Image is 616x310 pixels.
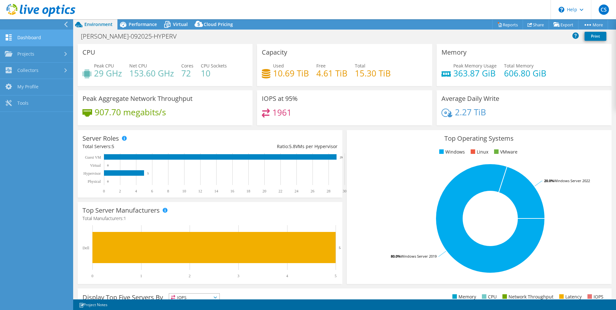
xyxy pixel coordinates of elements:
tspan: 80.0% [391,254,401,259]
text: 24 [295,189,298,193]
text: 22 [278,189,282,193]
span: Cores [181,63,193,69]
h4: 606.80 GiB [504,70,546,77]
h4: 153.60 GHz [129,70,174,77]
text: 0 [107,180,109,183]
span: Total [355,63,365,69]
h4: 15.30 TiB [355,70,391,77]
tspan: Windows Server 2019 [401,254,437,259]
a: Project Notes [74,301,112,309]
span: CPU Sockets [201,63,227,69]
span: Peak CPU [94,63,114,69]
span: CS [599,4,609,15]
span: Free [316,63,326,69]
li: Network Throughput [501,293,553,300]
h4: 29 GHz [94,70,122,77]
text: 14 [214,189,218,193]
span: Used [273,63,284,69]
h3: CPU [82,49,95,56]
h3: Peak Aggregate Network Throughput [82,95,193,102]
text: 12 [198,189,202,193]
li: CPU [480,293,497,300]
h3: Server Roles [82,135,119,142]
h4: 2.27 TiB [455,109,486,116]
text: 5 [147,172,149,175]
h3: Top Server Manufacturers [82,207,160,214]
li: VMware [492,148,518,155]
text: 8 [167,189,169,193]
text: 4 [135,189,137,193]
text: Physical [88,179,101,184]
text: 4 [286,274,288,278]
text: 0 [103,189,105,193]
h4: 10 [201,70,227,77]
text: Dell [82,246,89,250]
text: 20 [262,189,266,193]
text: 10 [182,189,186,193]
span: 5.8 [289,143,295,149]
span: Peak Memory Usage [453,63,497,69]
span: Environment [84,21,113,27]
h3: Memory [441,49,466,56]
div: Ratio: VMs per Hypervisor [210,143,337,150]
span: 1 [124,215,126,221]
text: 29 [340,156,343,159]
span: Virtual [173,21,188,27]
h3: Top Operating Systems [352,135,607,142]
text: Virtual [90,163,101,168]
h4: 10.69 TiB [273,70,309,77]
div: Total Servers: [82,143,210,150]
h3: IOPS at 95% [262,95,298,102]
a: Reports [492,20,523,30]
text: 16 [230,189,234,193]
text: 0 [91,274,93,278]
text: 6 [151,189,153,193]
span: Performance [129,21,157,27]
span: Net CPU [129,63,147,69]
a: Export [549,20,578,30]
h1: [PERSON_NAME]-092025-HYPERV [78,33,187,40]
li: Linux [469,148,488,155]
text: 28 [327,189,330,193]
h3: Average Daily Write [441,95,499,102]
h3: Capacity [262,49,287,56]
span: Total Memory [504,63,534,69]
li: Latency [558,293,582,300]
text: 2 [119,189,121,193]
span: IOPS [169,294,219,301]
svg: \n [559,7,564,13]
li: Memory [451,293,476,300]
a: More [578,20,608,30]
text: 5 [339,246,341,250]
h4: 363.87 GiB [453,70,497,77]
text: 3 [237,274,239,278]
a: Share [523,20,549,30]
tspan: Windows Server 2022 [554,178,590,183]
text: 1 [140,274,142,278]
span: 5 [112,143,114,149]
text: 2 [189,274,191,278]
text: 30 [343,189,346,193]
text: Hypervisor [83,171,101,176]
text: 5 [335,274,337,278]
a: Print [585,32,606,41]
text: 18 [246,189,250,193]
text: Guest VM [85,155,101,160]
text: 26 [311,189,314,193]
h4: 72 [181,70,193,77]
li: Windows [438,148,465,155]
span: Cloud Pricing [204,21,233,27]
li: IOPS [586,293,603,300]
h4: 4.61 TiB [316,70,347,77]
h4: 1961 [272,109,292,116]
text: 0 [107,164,109,167]
tspan: 20.0% [544,178,554,183]
h4: Total Manufacturers: [82,215,338,222]
h4: 907.70 megabits/s [95,109,166,116]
